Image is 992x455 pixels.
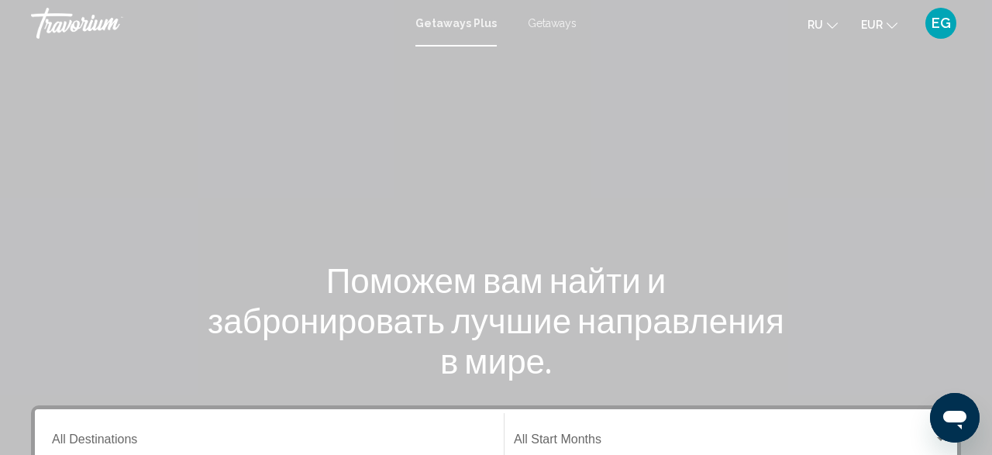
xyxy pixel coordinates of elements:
a: Travorium [31,8,400,39]
button: User Menu [921,7,961,40]
span: EG [932,16,951,31]
span: ru [808,19,823,31]
a: Getaways [528,17,577,29]
button: Change language [808,13,838,36]
button: Change currency [861,13,897,36]
iframe: Schaltfläche zum Öffnen des Messaging-Fensters [930,393,980,443]
h1: Поможем вам найти и забронировать лучшие направления в мире. [205,260,787,381]
a: Getaways Plus [415,17,497,29]
span: EUR [861,19,883,31]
